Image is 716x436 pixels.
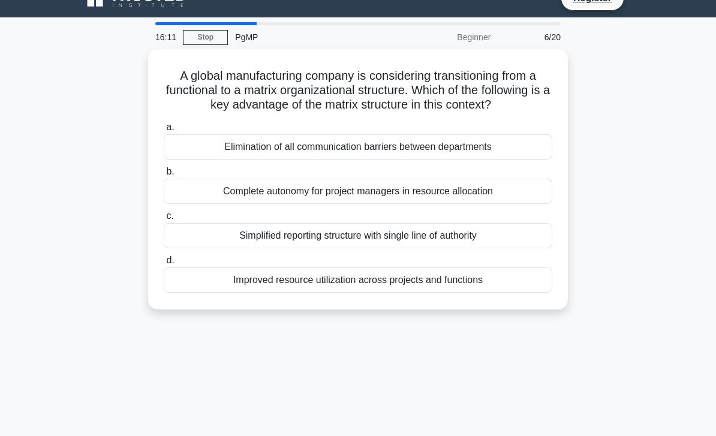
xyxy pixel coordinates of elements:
span: b. [166,166,174,176]
div: 6/20 [498,25,568,49]
div: Beginner [393,25,498,49]
a: Stop [183,30,228,45]
span: a. [166,122,174,132]
div: Simplified reporting structure with single line of authority [164,223,552,248]
div: Improved resource utilization across projects and functions [164,267,552,293]
span: c. [166,211,173,221]
h5: A global manufacturing company is considering transitioning from a functional to a matrix organiz... [163,68,553,113]
div: PgMP [228,25,393,49]
div: Complete autonomy for project managers in resource allocation [164,179,552,204]
div: 16:11 [148,25,183,49]
span: d. [166,255,174,265]
div: Elimination of all communication barriers between departments [164,134,552,160]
